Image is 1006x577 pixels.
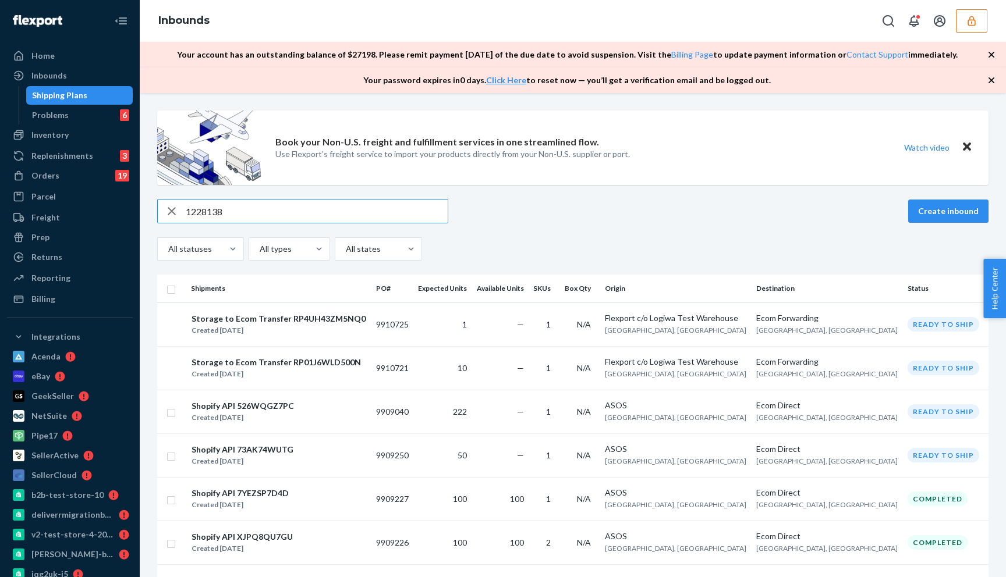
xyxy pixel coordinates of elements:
[31,231,49,243] div: Prep
[605,530,747,542] div: ASOS
[752,275,903,302] th: Destination
[577,494,591,504] span: N/A
[756,312,898,324] div: Ecom Forwarding
[7,47,133,65] a: Home
[605,400,747,411] div: ASOS
[7,387,133,405] a: GeekSeller
[756,356,898,368] div: Ecom Forwarding
[192,325,366,336] div: Created [DATE]
[510,494,524,504] span: 100
[908,317,979,332] div: Ready to ship
[529,275,560,302] th: SKUs
[7,486,133,504] a: b2b-test-store-10
[560,275,600,302] th: Box Qty
[31,50,55,62] div: Home
[7,66,133,85] a: Inbounds
[902,9,926,33] button: Open notifications
[605,413,746,422] span: [GEOGRAPHIC_DATA], [GEOGRAPHIC_DATA]
[959,139,975,156] button: Close
[756,369,898,378] span: [GEOGRAPHIC_DATA], [GEOGRAPHIC_DATA]
[983,259,1006,318] button: Help Center
[756,500,898,509] span: [GEOGRAPHIC_DATA], [GEOGRAPHIC_DATA]
[517,450,524,460] span: —
[32,109,69,121] div: Problems
[192,412,294,423] div: Created [DATE]
[908,361,979,375] div: Ready to ship
[605,544,746,553] span: [GEOGRAPHIC_DATA], [GEOGRAPHIC_DATA]
[908,200,989,223] button: Create inbound
[458,363,467,373] span: 10
[605,443,747,455] div: ASOS
[7,466,133,485] a: SellerCloud
[31,390,74,402] div: GeekSeller
[877,9,900,33] button: Open Search Box
[31,293,55,305] div: Billing
[371,390,413,433] td: 9909040
[577,537,591,547] span: N/A
[31,430,58,441] div: Pipe17
[258,243,260,255] input: All types
[7,166,133,185] a: Orders19
[31,331,80,343] div: Integrations
[31,129,69,141] div: Inventory
[577,407,591,416] span: N/A
[186,275,371,302] th: Shipments
[192,487,289,499] div: Shopify API 7YEZSP7D4D
[756,413,898,422] span: [GEOGRAPHIC_DATA], [GEOGRAPHIC_DATA]
[756,487,898,498] div: Ecom Direct
[462,319,467,329] span: 1
[31,70,67,81] div: Inbounds
[186,200,448,223] input: Search inbounds by name, destination, msku...
[363,74,771,86] p: Your password expires in 0 days . to reset now — you’ll get a verification email and be logged out.
[31,191,56,202] div: Parcel
[31,529,114,540] div: v2-test-store-4-2025
[756,544,898,553] span: [GEOGRAPHIC_DATA], [GEOGRAPHIC_DATA]
[345,243,346,255] input: All states
[577,450,591,460] span: N/A
[371,521,413,564] td: 9909226
[31,548,114,560] div: [PERSON_NAME]-b2b-test-store-2
[908,491,968,506] div: Completed
[192,455,293,467] div: Created [DATE]
[908,535,968,550] div: Completed
[109,9,133,33] button: Close Navigation
[192,444,293,455] div: Shopify API 73AK74WUTG
[846,49,908,59] a: Contact Support
[472,275,528,302] th: Available Units
[115,170,129,181] div: 19
[31,351,61,362] div: Acenda
[275,136,599,149] p: Book your Non-U.S. freight and fulfillment services in one streamlined flow.
[903,275,989,302] th: Status
[605,487,747,498] div: ASOS
[13,15,62,27] img: Flexport logo
[453,494,467,504] span: 100
[7,290,133,308] a: Billing
[517,363,524,373] span: —
[7,407,133,425] a: NetSuite
[517,319,524,329] span: —
[120,150,129,162] div: 3
[31,212,60,223] div: Freight
[31,150,93,162] div: Replenishments
[577,363,591,373] span: N/A
[546,319,551,329] span: 1
[371,433,413,477] td: 9909250
[7,545,133,564] a: [PERSON_NAME]-b2b-test-store-2
[7,269,133,287] a: Reporting
[7,367,133,386] a: eBay
[7,187,133,206] a: Parcel
[192,531,293,543] div: Shopify API XJPQ8QU7GU
[605,369,746,378] span: [GEOGRAPHIC_DATA], [GEOGRAPHIC_DATA]
[31,469,77,481] div: SellerCloud
[453,537,467,547] span: 100
[7,126,133,144] a: Inventory
[275,148,630,160] p: Use Flexport’s freight service to import your products directly from your Non-U.S. supplier or port.
[908,404,979,419] div: Ready to ship
[510,537,524,547] span: 100
[546,363,551,373] span: 1
[671,49,713,59] a: Billing Page
[31,371,50,382] div: eBay
[26,86,133,105] a: Shipping Plans
[928,9,951,33] button: Open account menu
[192,543,293,554] div: Created [DATE]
